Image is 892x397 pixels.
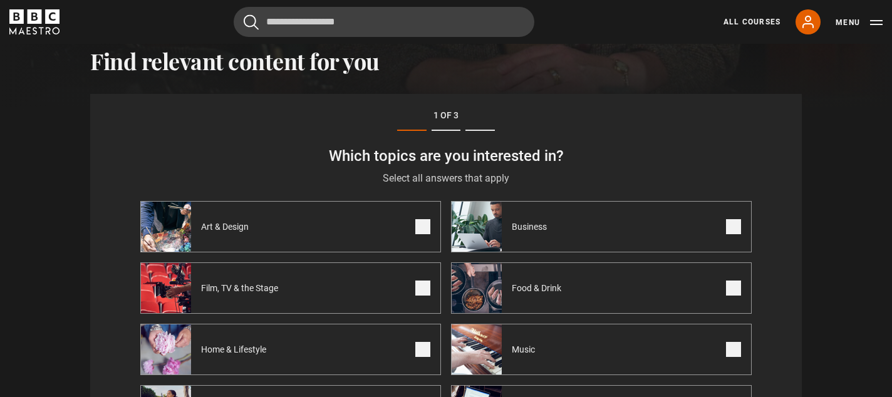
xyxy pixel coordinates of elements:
[191,220,264,233] span: Art & Design
[723,16,780,28] a: All Courses
[191,343,281,356] span: Home & Lifestyle
[140,146,752,166] h3: Which topics are you interested in?
[502,343,550,356] span: Music
[502,220,562,233] span: Business
[191,282,293,294] span: Film, TV & the Stage
[140,171,752,186] p: Select all answers that apply
[244,14,259,30] button: Submit the search query
[9,9,60,34] svg: BBC Maestro
[502,282,576,294] span: Food & Drink
[234,7,534,37] input: Search
[90,48,802,74] h2: Find relevant content for you
[836,16,883,29] button: Toggle navigation
[140,109,752,122] p: 1 of 3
